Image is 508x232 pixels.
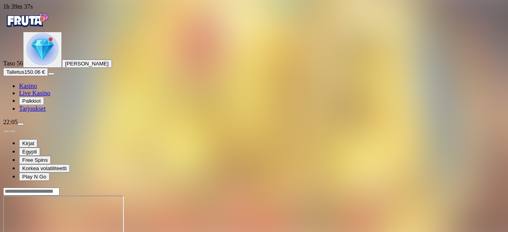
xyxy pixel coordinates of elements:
[19,90,50,96] span: Live Kasino
[3,3,33,10] span: user session time
[3,188,60,196] input: Search
[19,105,46,112] span: Tarjoukset
[23,32,62,68] button: level unlocked
[22,165,67,171] span: Korkea volatiliteetti
[19,148,40,156] button: Egypti
[19,97,44,105] button: reward iconPalkkiot
[3,60,23,67] span: Taso 56
[48,73,54,75] button: menu
[3,119,17,125] span: 22:05
[19,82,37,89] a: diamond iconKasino
[17,123,24,125] button: menu
[19,139,37,148] button: Kirjat
[22,157,48,163] span: Free Spins
[19,173,50,181] button: Play N Go
[3,25,51,31] a: Fruta
[6,69,24,75] span: Talletus
[19,105,46,112] a: gift-inverted iconTarjoukset
[22,149,37,155] span: Egypti
[62,59,112,68] button: [PERSON_NAME]
[3,10,51,30] img: Fruta
[19,164,70,173] button: Korkea volatiliteetti
[3,10,505,112] nav: Primary
[65,61,109,67] span: [PERSON_NAME]
[19,82,37,89] span: Kasino
[3,130,10,132] button: prev slide
[10,130,16,132] button: next slide
[22,98,41,104] span: Palkkiot
[22,174,46,180] span: Play N Go
[3,68,48,76] button: Talletusplus icon150.06 €
[22,140,34,146] span: Kirjat
[24,69,45,75] span: 150.06 €
[19,156,51,164] button: Free Spins
[26,33,59,65] img: level unlocked
[19,90,50,96] a: poker-chip iconLive Kasino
